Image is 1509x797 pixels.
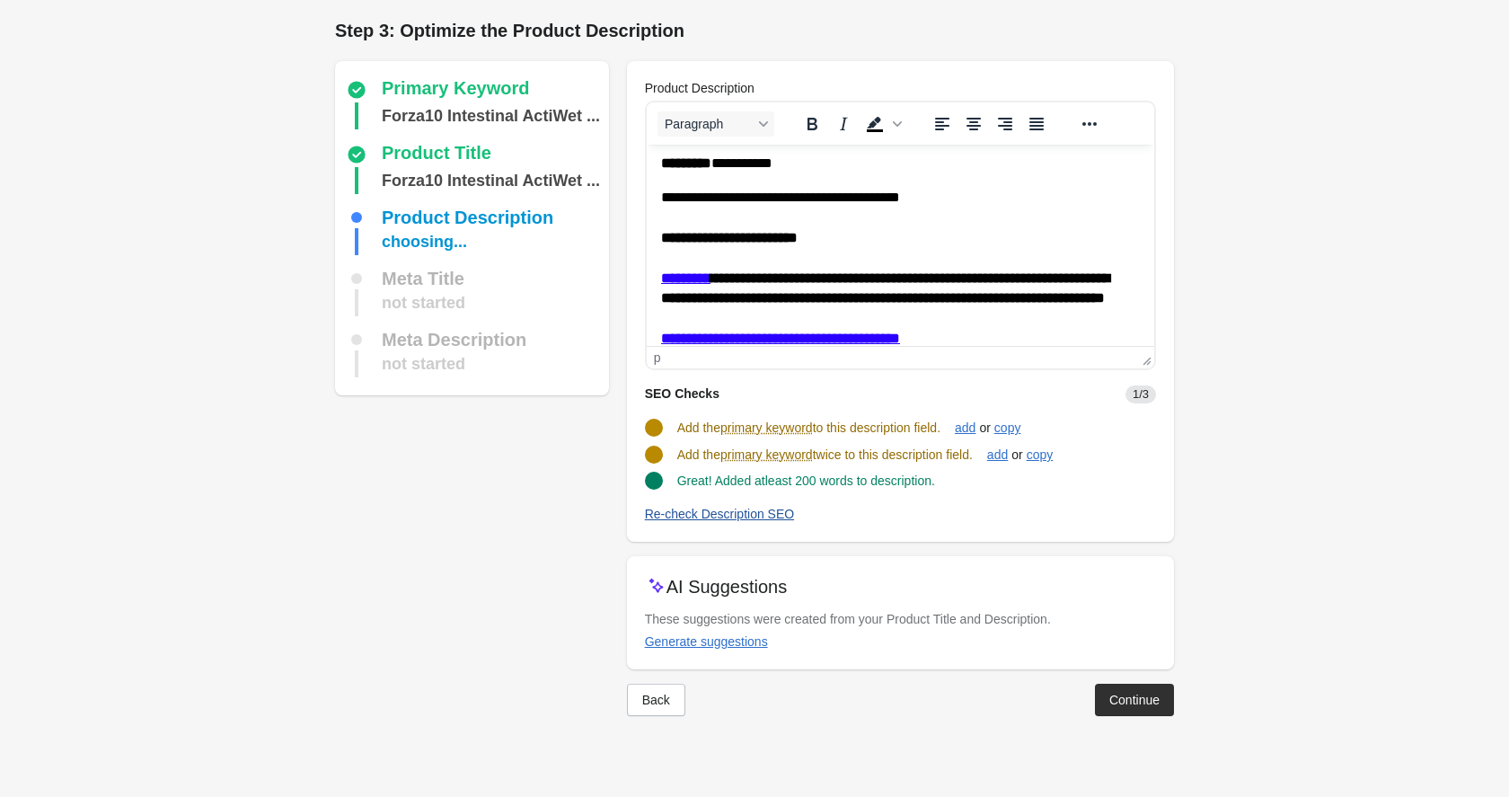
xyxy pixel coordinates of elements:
button: add [948,412,983,444]
span: Paragraph [665,117,753,131]
button: Align center [958,111,989,137]
button: Italic [828,111,859,137]
div: Background color [860,111,905,137]
button: Generate suggestions [638,625,775,658]
div: not started [382,289,465,316]
div: Meta Title [382,270,464,288]
span: or [975,419,993,437]
span: Add the to this description field. [677,421,940,435]
button: Justify [1021,111,1052,137]
div: copy [1027,447,1054,462]
p: AI Suggestions [666,574,788,599]
span: These suggestions were created from your Product Title and Description. [645,612,1051,626]
button: Blocks [657,111,774,137]
div: p [654,350,661,365]
div: add [987,447,1008,462]
div: Product Description [382,208,553,226]
span: primary keyword [720,446,813,464]
span: Add the twice to this description field. [677,447,973,462]
span: or [1008,446,1026,464]
div: Re-check Description SEO [645,507,795,521]
div: copy [994,421,1021,435]
span: primary keyword [720,419,813,437]
span: 1/3 [1125,385,1156,403]
div: Meta Description [382,331,526,349]
iframe: Rich Text Area [647,145,1154,346]
div: Generate suggestions [645,634,768,649]
div: Product Title [382,144,491,165]
span: SEO Checks [645,386,719,401]
div: Continue [1109,693,1160,707]
button: copy [987,412,1028,444]
div: Forza10 Intestinal ActiWet 100g [382,102,600,129]
div: choosing... [382,228,467,255]
span: Great! Added atleast 200 words to description. [677,474,935,488]
button: add [980,438,1015,471]
div: Primary Keyword [382,79,530,101]
div: Back [642,693,670,707]
button: Re-check Description SEO [638,498,802,530]
button: Align right [990,111,1020,137]
button: Reveal or hide additional toolbar items [1074,111,1105,137]
button: Continue [1095,684,1174,716]
div: Press the Up and Down arrow keys to resize the editor. [1135,347,1154,368]
div: Forza10 Intestinal ActiWet 100g Wet Dog Food [382,167,600,194]
button: Bold [797,111,827,137]
button: copy [1019,438,1061,471]
button: Back [627,684,685,716]
h1: Step 3: Optimize the Product Description [335,18,1174,43]
label: Product Description [645,79,754,97]
div: add [955,421,975,435]
button: Align left [927,111,957,137]
div: not started [382,350,465,377]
